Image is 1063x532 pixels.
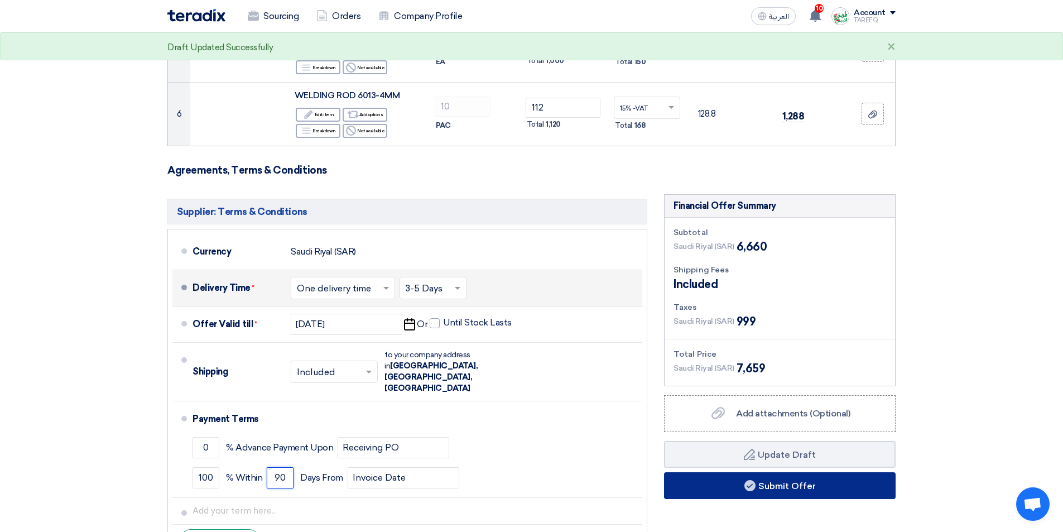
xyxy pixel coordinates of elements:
[769,13,789,21] span: العربية
[737,313,756,330] span: 999
[193,467,219,488] input: payment-term-2
[343,124,387,138] div: Not available
[674,276,718,293] span: Included
[615,56,632,68] span: Total
[168,83,190,146] td: 6
[527,55,544,66] span: Total
[348,467,459,488] input: payment-term-2
[664,441,896,468] button: Update Draft
[815,4,824,13] span: 10
[674,199,776,213] div: Financial Offer Summary
[887,41,896,54] div: ×
[167,9,225,22] img: Teradix logo
[1016,487,1050,521] div: Open chat
[384,361,478,393] span: [GEOGRAPHIC_DATA], [GEOGRAPHIC_DATA], [GEOGRAPHIC_DATA]
[674,227,886,238] div: Subtotal
[430,317,512,328] label: Until Stock Lasts
[193,358,282,385] div: Shipping
[436,120,451,131] span: PAC
[614,97,680,119] ng-select: VAT
[436,56,445,68] span: EA
[751,7,796,25] button: العربية
[291,314,402,335] input: yyyy-mm-dd
[634,56,646,68] span: 150
[737,238,767,255] span: 6,660
[674,301,886,313] div: Taxes
[193,238,282,265] div: Currency
[782,111,805,122] span: 1,288
[167,164,896,176] h3: Agreements, Terms & Conditions
[193,437,219,458] input: payment-term-1
[369,4,471,28] a: Company Profile
[291,241,356,262] div: Saudi Riyal (SAR)
[737,360,766,377] span: 7,659
[343,60,387,74] div: Not available
[854,17,896,23] div: TAREEQ
[831,7,849,25] img: Screenshot___1727703618088.png
[343,108,387,122] div: Add options
[417,319,427,330] span: Or
[664,472,896,499] button: Submit Offer
[384,349,507,394] div: to your company address in
[526,98,601,118] input: Unit Price
[226,442,333,453] span: % Advance Payment Upon
[267,467,294,488] input: payment-term-2
[296,60,340,74] div: Breakdown
[193,500,638,521] input: Add your term here...
[307,4,369,28] a: Orders
[338,437,449,458] input: payment-term-2
[854,8,886,18] div: Account
[226,472,262,483] span: % Within
[193,275,282,301] div: Delivery Time
[300,472,343,483] span: Days From
[527,119,544,130] span: Total
[296,124,340,138] div: Breakdown
[546,119,561,130] span: 1,120
[674,241,734,252] span: Saudi Riyal (SAR)
[546,55,564,66] span: 1,000
[736,408,850,419] span: Add attachments (Optional)
[634,120,646,131] span: 168
[193,406,629,433] div: Payment Terms
[167,41,273,54] div: Draft Updated Successfully
[674,348,886,360] div: Total Price
[296,108,340,122] div: Edit item
[615,120,632,131] span: Total
[689,83,773,146] td: 128.8
[167,199,647,224] h5: Supplier: Terms & Conditions
[674,264,886,276] div: Shipping Fees
[435,97,490,117] input: RFQ_STEP1.ITEMS.2.AMOUNT_TITLE
[193,311,282,338] div: Offer Valid till
[674,315,734,327] span: Saudi Riyal (SAR)
[295,90,400,100] span: WELDING ROD 6013-4MM
[239,4,307,28] a: Sourcing
[674,362,734,374] span: Saudi Riyal (SAR)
